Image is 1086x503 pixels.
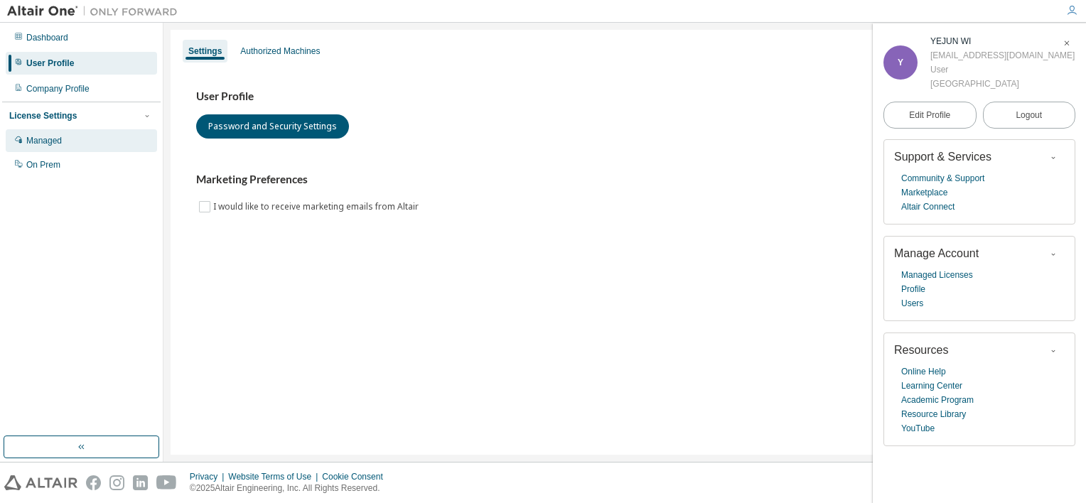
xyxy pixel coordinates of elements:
span: Edit Profile [909,109,950,121]
h3: User Profile [196,90,1053,104]
a: Learning Center [901,379,962,393]
div: Managed [26,135,62,146]
label: I would like to receive marketing emails from Altair [213,198,421,215]
img: linkedin.svg [133,475,148,490]
div: On Prem [26,159,60,171]
button: Logout [983,102,1076,129]
a: Managed Licenses [901,268,973,282]
div: Cookie Consent [322,471,391,482]
a: Resource Library [901,407,966,421]
div: Settings [188,45,222,57]
div: User Profile [26,58,74,69]
div: User [930,63,1075,77]
div: [EMAIL_ADDRESS][DOMAIN_NAME] [930,48,1075,63]
a: Altair Connect [901,200,955,214]
div: Website Terms of Use [228,471,322,482]
h3: Marketing Preferences [196,173,1053,187]
div: License Settings [9,110,77,121]
img: altair_logo.svg [4,475,77,490]
img: Altair One [7,4,185,18]
span: Y [898,58,903,67]
div: [GEOGRAPHIC_DATA] [930,77,1075,91]
span: Support & Services [894,151,991,163]
span: Resources [894,344,948,356]
a: Marketplace [901,185,947,200]
a: Profile [901,282,925,296]
a: Edit Profile [883,102,977,129]
a: Users [901,296,923,310]
span: Logout [1016,108,1042,122]
button: Password and Security Settings [196,114,349,139]
img: facebook.svg [86,475,101,490]
div: YEJUN WI [930,34,1075,48]
span: Manage Account [894,247,979,259]
a: Online Help [901,364,946,379]
div: Privacy [190,471,228,482]
img: youtube.svg [156,475,177,490]
p: © 2025 Altair Engineering, Inc. All Rights Reserved. [190,482,392,494]
img: instagram.svg [109,475,124,490]
div: Authorized Machines [240,45,320,57]
a: YouTube [901,421,935,436]
div: Dashboard [26,32,68,43]
a: Community & Support [901,171,984,185]
a: Academic Program [901,393,974,407]
div: Company Profile [26,83,90,94]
